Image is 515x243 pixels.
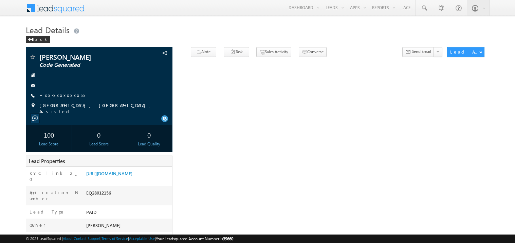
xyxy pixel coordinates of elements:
[30,222,45,228] label: Owner
[39,92,85,98] a: +xx-xxxxxxxx55
[412,48,431,55] span: Send Email
[27,128,70,141] div: 100
[128,128,170,141] div: 0
[223,236,233,241] span: 39660
[39,102,158,115] span: [GEOGRAPHIC_DATA], [GEOGRAPHIC_DATA], Assisted
[85,189,172,199] div: EQ28012156
[39,54,130,60] span: [PERSON_NAME]
[30,209,65,215] label: Lead Type
[27,141,70,147] div: Lead Score
[191,47,216,57] button: Note
[85,209,172,218] div: PAID
[63,236,73,241] a: About
[156,236,233,241] span: Your Leadsquared Account Number is
[299,47,327,57] button: Converse
[26,36,50,43] div: Back
[450,49,479,55] div: Lead Actions
[447,47,484,57] button: Lead Actions
[102,236,128,241] a: Terms of Service
[77,141,120,147] div: Lead Score
[402,47,434,57] button: Send Email
[26,24,70,35] span: Lead Details
[86,170,132,176] a: [URL][DOMAIN_NAME]
[29,158,65,164] span: Lead Properties
[39,62,130,68] span: Code Generated
[86,222,121,228] span: [PERSON_NAME]
[30,189,79,202] label: Application Number
[30,170,79,182] label: KYC link 2_0
[224,47,249,57] button: Task
[129,236,155,241] a: Acceptable Use
[26,236,233,242] span: © 2025 LeadSquared | | | | |
[77,128,120,141] div: 0
[74,236,100,241] a: Contact Support
[26,36,53,42] a: Back
[128,141,170,147] div: Lead Quality
[256,47,291,57] button: Sales Activity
